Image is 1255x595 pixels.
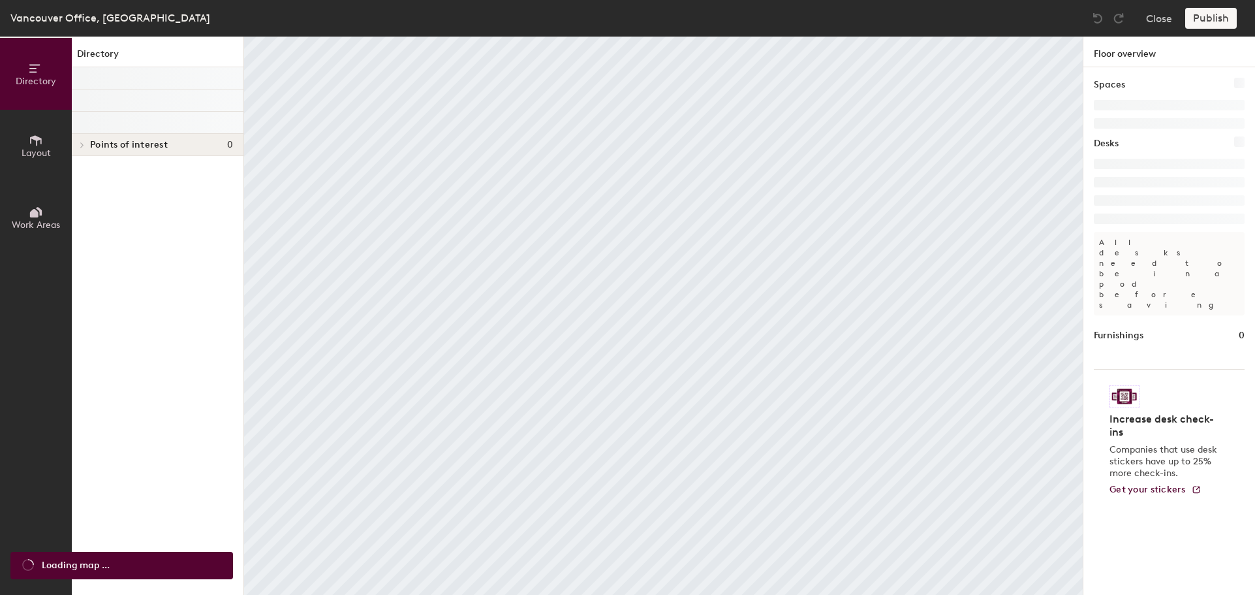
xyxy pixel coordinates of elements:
p: All desks need to be in a pod before saving [1094,232,1245,315]
h1: Furnishings [1094,329,1143,343]
span: Work Areas [12,219,60,231]
canvas: Map [244,37,1083,595]
h1: Desks [1094,137,1119,151]
span: Points of interest [90,140,168,150]
span: Get your stickers [1109,484,1186,495]
img: Redo [1112,12,1125,25]
span: 0 [227,140,233,150]
img: Undo [1091,12,1104,25]
h1: Directory [72,47,243,67]
span: Layout [22,148,51,159]
h1: Floor overview [1083,37,1255,67]
h1: Spaces [1094,78,1125,92]
a: Get your stickers [1109,485,1201,496]
span: Loading map ... [42,558,110,573]
button: Close [1146,8,1172,29]
h1: 0 [1239,329,1245,343]
div: Vancouver Office, [GEOGRAPHIC_DATA] [10,10,210,26]
span: Directory [16,76,56,87]
h4: Increase desk check-ins [1109,413,1221,439]
p: Companies that use desk stickers have up to 25% more check-ins. [1109,444,1221,479]
img: Sticker logo [1109,385,1139,408]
